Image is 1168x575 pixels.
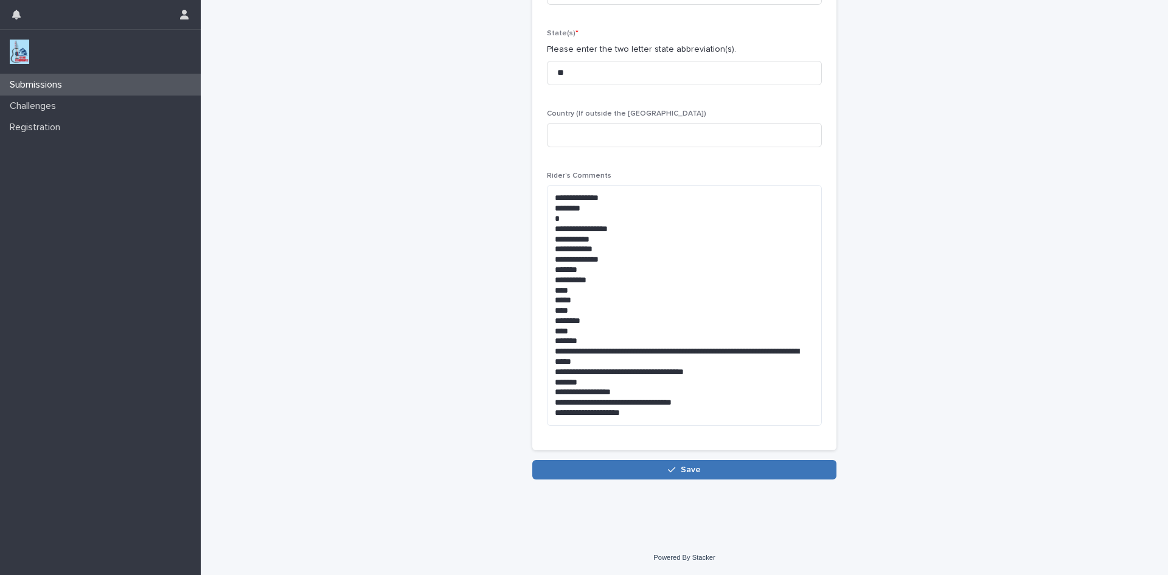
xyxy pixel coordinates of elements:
[10,40,29,64] img: jxsLJbdS1eYBI7rVAS4p
[547,110,706,117] span: Country (If outside the [GEOGRAPHIC_DATA])
[547,172,611,179] span: Rider's Comments
[547,43,822,56] p: Please enter the two letter state abbreviation(s).
[653,554,715,561] a: Powered By Stacker
[5,79,72,91] p: Submissions
[5,100,66,112] p: Challenges
[5,122,70,133] p: Registration
[532,460,836,479] button: Save
[547,30,579,37] span: State(s)
[681,465,701,474] span: Save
